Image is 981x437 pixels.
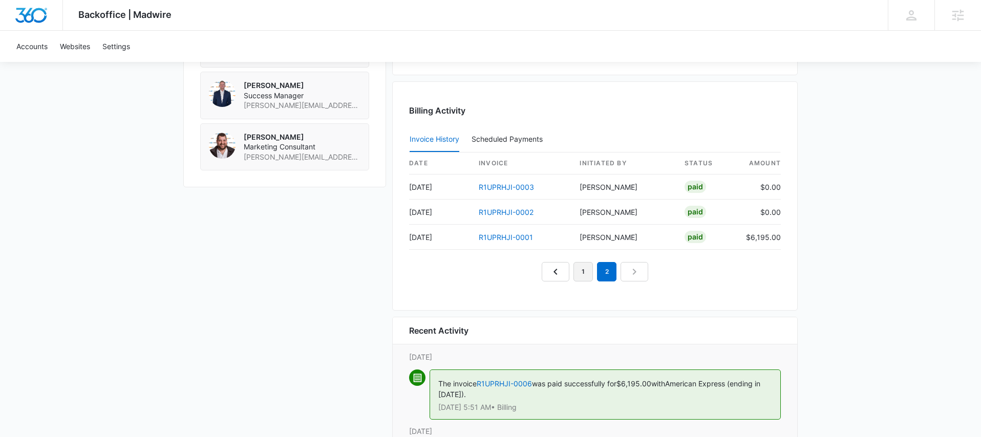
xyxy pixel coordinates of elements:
[438,379,477,388] span: The invoice
[10,31,54,62] a: Accounts
[78,9,172,20] span: Backoffice | Madwire
[479,208,534,216] a: R1UPRHJI-0002
[409,200,471,225] td: [DATE]
[410,127,459,152] button: Invoice History
[409,352,781,362] p: [DATE]
[685,181,706,193] div: Paid
[571,174,676,200] td: [PERSON_NAME]
[479,233,533,242] a: R1UPRHJI-0001
[244,152,360,162] span: [PERSON_NAME][EMAIL_ADDRESS][PERSON_NAME][DOMAIN_NAME]
[244,132,360,142] p: [PERSON_NAME]
[738,174,781,200] td: $0.00
[597,262,616,281] em: 2
[409,324,468,337] h6: Recent Activity
[532,379,616,388] span: was paid successfully for
[54,31,96,62] a: Websites
[651,379,665,388] span: with
[244,80,360,91] p: [PERSON_NAME]
[616,379,651,388] span: $6,195.00
[209,132,236,159] img: Dave Holzapfel
[96,31,136,62] a: Settings
[685,231,706,243] div: Paid
[438,404,772,411] p: [DATE] 5:51 AM • Billing
[738,225,781,250] td: $6,195.00
[571,200,676,225] td: [PERSON_NAME]
[571,152,676,174] th: Initiated By
[571,225,676,250] td: [PERSON_NAME]
[409,225,471,250] td: [DATE]
[209,80,236,107] img: Mike Davin
[479,183,534,191] a: R1UPRHJI-0003
[472,136,547,143] div: Scheduled Payments
[244,100,360,111] span: [PERSON_NAME][EMAIL_ADDRESS][PERSON_NAME][DOMAIN_NAME]
[685,206,706,218] div: Paid
[542,262,569,281] a: Previous Page
[738,200,781,225] td: $0.00
[573,262,593,281] a: Page 1
[409,426,781,436] p: [DATE]
[471,152,571,174] th: invoice
[477,379,532,388] a: R1UPRHJI-0006
[409,174,471,200] td: [DATE]
[738,152,781,174] th: amount
[542,262,648,281] nav: Pagination
[244,91,360,101] span: Success Manager
[409,104,781,117] h3: Billing Activity
[409,152,471,174] th: date
[244,142,360,152] span: Marketing Consultant
[676,152,738,174] th: status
